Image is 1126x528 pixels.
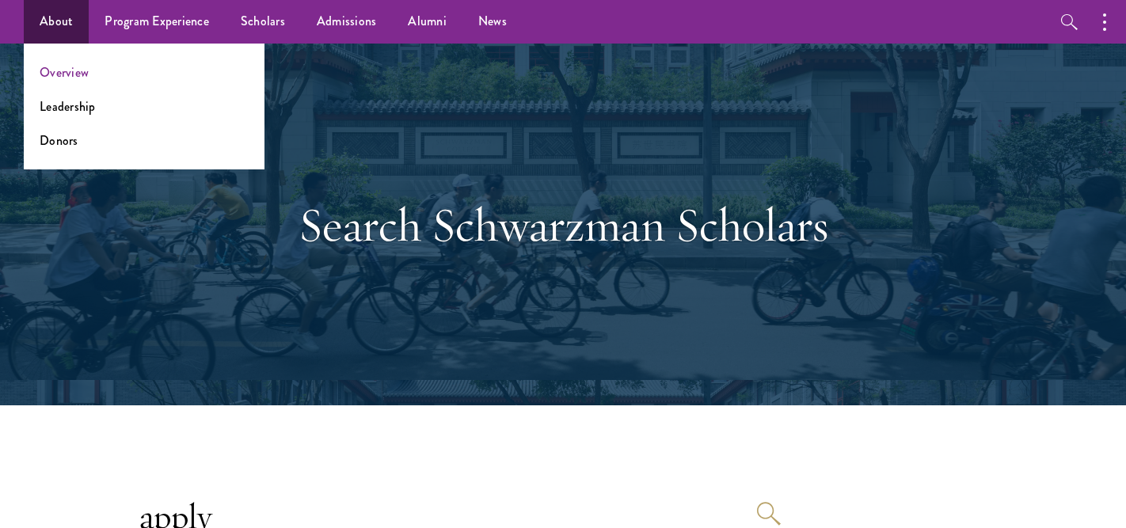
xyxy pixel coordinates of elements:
[40,63,89,82] a: Overview
[40,131,78,150] a: Donors
[40,97,96,116] a: Leadership
[290,196,836,253] h1: Search Schwarzman Scholars
[757,502,781,526] button: Search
